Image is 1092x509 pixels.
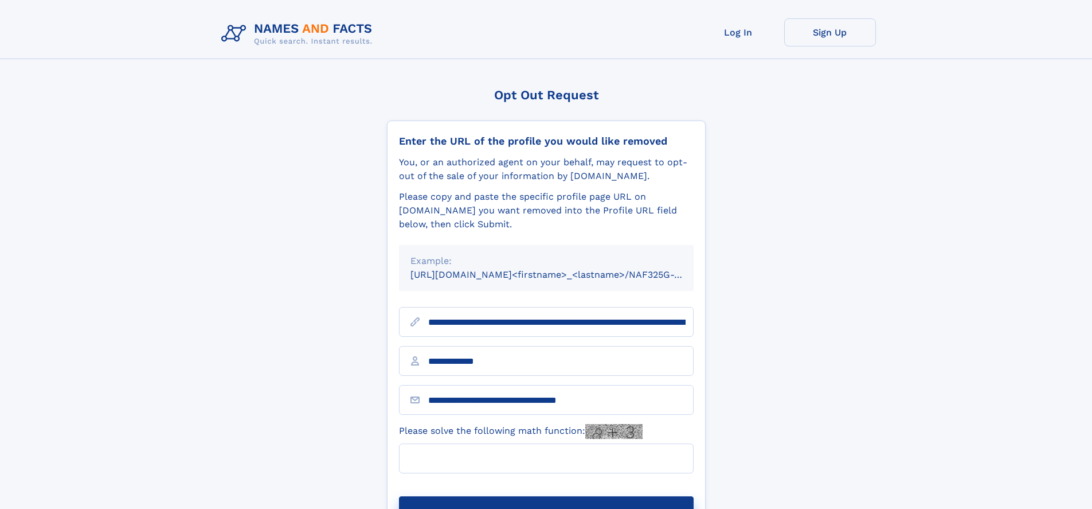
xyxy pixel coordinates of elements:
[217,18,382,49] img: Logo Names and Facts
[692,18,784,46] a: Log In
[410,254,682,268] div: Example:
[387,88,706,102] div: Opt Out Request
[399,135,694,147] div: Enter the URL of the profile you would like removed
[399,190,694,231] div: Please copy and paste the specific profile page URL on [DOMAIN_NAME] you want removed into the Pr...
[410,269,715,280] small: [URL][DOMAIN_NAME]<firstname>_<lastname>/NAF325G-xxxxxxxx
[399,156,694,183] div: You, or an authorized agent on your behalf, may request to opt-out of the sale of your informatio...
[399,424,643,439] label: Please solve the following math function:
[784,18,876,46] a: Sign Up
